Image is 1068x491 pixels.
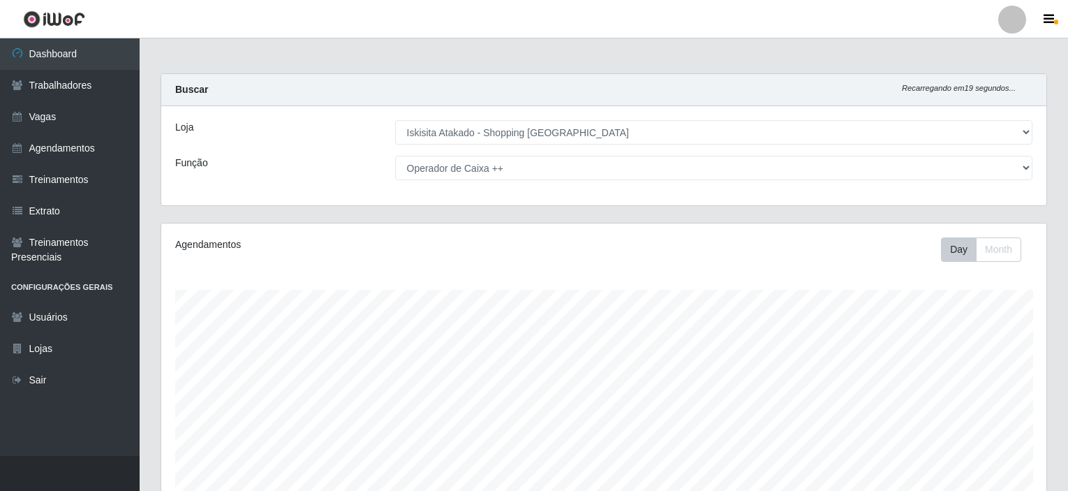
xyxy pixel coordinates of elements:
div: Toolbar with button groups [941,237,1032,262]
i: Recarregando em 19 segundos... [902,84,1016,92]
button: Day [941,237,977,262]
button: Month [976,237,1021,262]
label: Loja [175,120,193,135]
div: First group [941,237,1021,262]
div: Agendamentos [175,237,520,252]
label: Função [175,156,208,170]
img: CoreUI Logo [23,10,85,28]
strong: Buscar [175,84,208,95]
